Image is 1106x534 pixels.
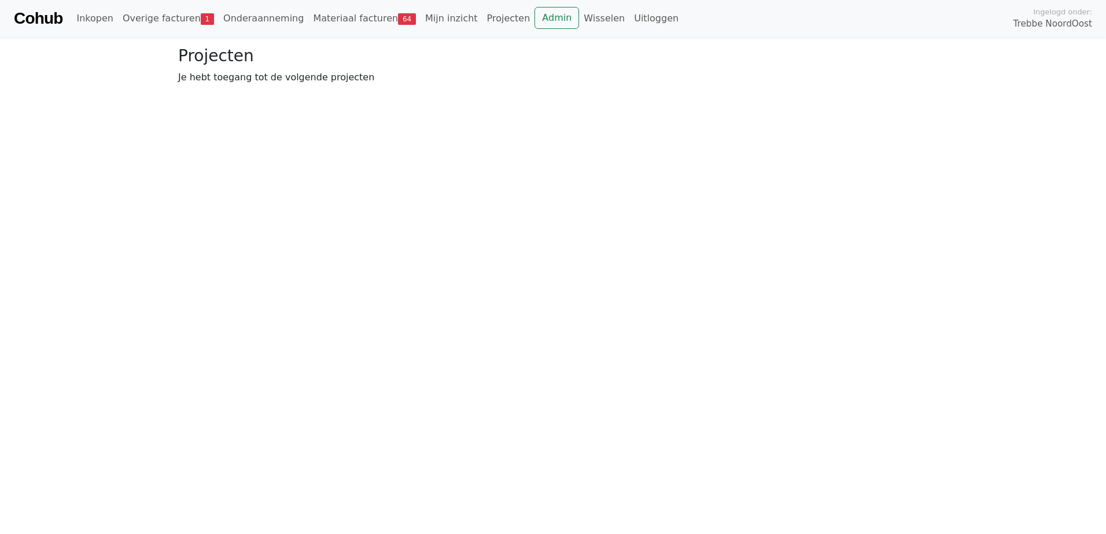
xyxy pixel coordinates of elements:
a: Projecten [482,7,535,30]
a: Overige facturen1 [118,7,219,30]
a: Wisselen [579,7,629,30]
a: Inkopen [72,7,117,30]
a: Admin [534,7,579,29]
a: Cohub [14,5,62,32]
span: 1 [201,13,214,25]
a: Materiaal facturen64 [308,7,421,30]
a: Uitloggen [629,7,683,30]
span: Ingelogd onder: [1033,6,1092,17]
a: Onderaanneming [219,7,308,30]
p: Je hebt toegang tot de volgende projecten [178,71,928,84]
span: Trebbe NoordOost [1013,17,1092,31]
span: 64 [398,13,416,25]
a: Mijn inzicht [421,7,482,30]
h3: Projecten [178,46,928,66]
